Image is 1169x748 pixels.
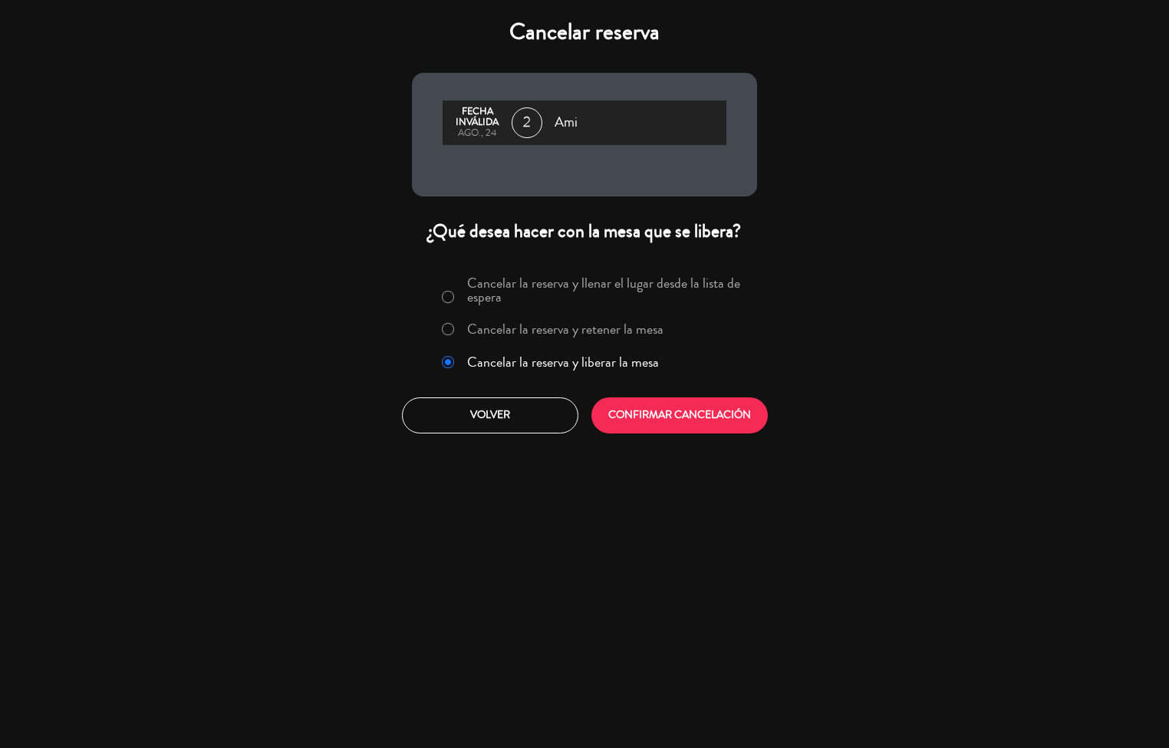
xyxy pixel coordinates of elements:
div: ¿Qué desea hacer con la mesa que se libera? [412,219,757,243]
label: Cancelar la reserva y retener la mesa [467,322,664,336]
h4: Cancelar reserva [412,18,757,46]
div: Fecha inválida [450,107,504,128]
div: ago., 24 [450,128,504,139]
label: Cancelar la reserva y llenar el lugar desde la lista de espera [467,276,748,304]
label: Cancelar la reserva y liberar la mesa [467,355,659,369]
span: Ami [555,111,578,134]
span: 2 [512,107,542,138]
button: CONFIRMAR CANCELACIÓN [591,397,768,433]
button: Volver [402,397,578,433]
